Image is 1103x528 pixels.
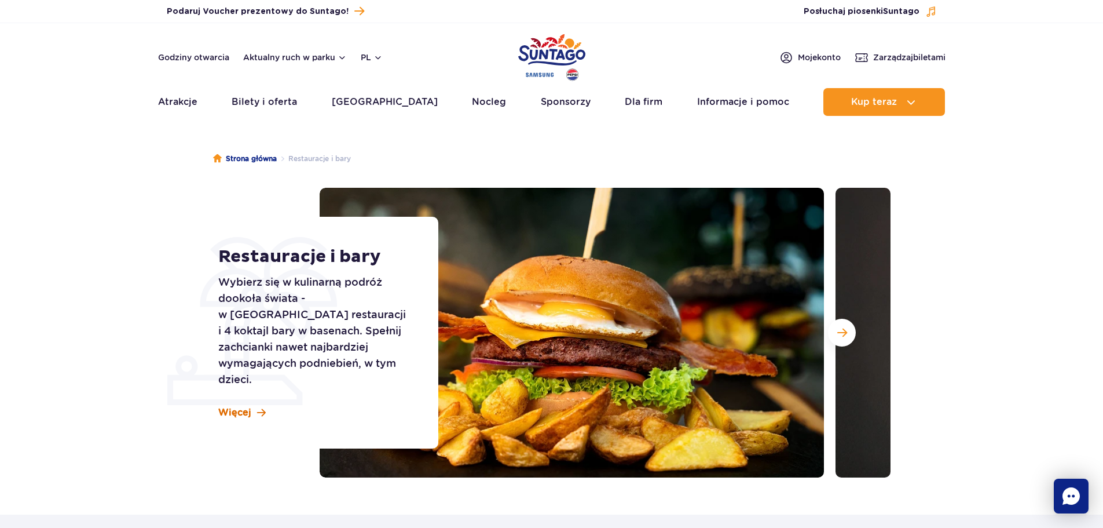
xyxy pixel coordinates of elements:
[277,153,351,165] li: Restauracje i bary
[167,6,349,17] span: Podaruj Voucher prezentowy do Suntago!
[218,246,412,267] h1: Restauracje i bary
[167,3,364,19] a: Podaruj Voucher prezentowy do Suntago!
[828,319,856,347] button: Następny slajd
[804,6,937,17] button: Posłuchaj piosenkiSuntago
[1054,479,1089,514] div: Chat
[158,52,229,63] a: Godziny otwarcia
[625,88,662,116] a: Dla firm
[855,50,946,64] a: Zarządzajbiletami
[218,274,412,388] p: Wybierz się w kulinarną podróż dookoła świata - w [GEOGRAPHIC_DATA] restauracji i 4 koktajl bary ...
[232,88,297,116] a: Bilety i oferta
[218,406,266,419] a: Więcej
[883,8,919,16] span: Suntago
[804,6,919,17] span: Posłuchaj piosenki
[213,153,277,165] a: Strona główna
[472,88,506,116] a: Nocleg
[873,52,946,63] span: Zarządzaj biletami
[332,88,438,116] a: [GEOGRAPHIC_DATA]
[218,406,251,419] span: Więcej
[158,88,197,116] a: Atrakcje
[697,88,789,116] a: Informacje i pomoc
[541,88,591,116] a: Sponsorzy
[518,29,585,82] a: Park of Poland
[243,53,347,62] button: Aktualny ruch w parku
[851,97,897,107] span: Kup teraz
[798,52,841,63] span: Moje konto
[823,88,945,116] button: Kup teraz
[361,52,383,63] button: pl
[779,50,841,64] a: Mojekonto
